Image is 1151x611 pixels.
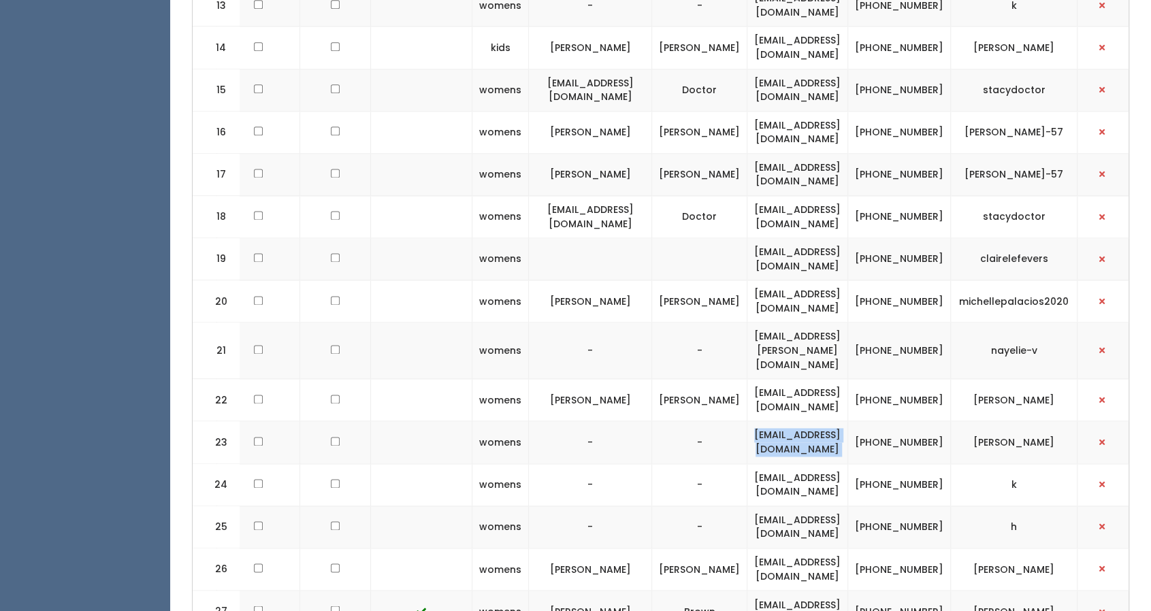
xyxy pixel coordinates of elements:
td: 19 [193,238,240,280]
td: [EMAIL_ADDRESS][DOMAIN_NAME] [529,196,652,238]
td: - [529,323,652,379]
td: [EMAIL_ADDRESS][DOMAIN_NAME] [747,238,848,280]
td: womens [472,421,529,463]
td: [EMAIL_ADDRESS][DOMAIN_NAME] [747,69,848,111]
td: kids [472,27,529,69]
td: [PERSON_NAME] [652,27,747,69]
td: [PHONE_NUMBER] [848,27,951,69]
td: nayelie-v [951,323,1077,379]
td: 21 [193,323,240,379]
td: [PERSON_NAME] [529,153,652,195]
td: stacydoctor [951,69,1077,111]
td: [EMAIL_ADDRESS][DOMAIN_NAME] [747,280,848,323]
td: 17 [193,153,240,195]
td: [PHONE_NUMBER] [848,69,951,111]
td: [PERSON_NAME] [529,111,652,153]
td: - [529,463,652,506]
td: [PERSON_NAME] [652,379,747,421]
td: [EMAIL_ADDRESS][DOMAIN_NAME] [747,548,848,590]
td: 24 [193,463,240,506]
td: womens [472,69,529,111]
td: [PHONE_NUMBER] [848,111,951,153]
td: 26 [193,548,240,590]
td: [PHONE_NUMBER] [848,238,951,280]
td: [PERSON_NAME] [951,27,1077,69]
td: womens [472,111,529,153]
td: womens [472,463,529,506]
td: [PHONE_NUMBER] [848,463,951,506]
td: [PERSON_NAME] [529,280,652,323]
td: [EMAIL_ADDRESS][DOMAIN_NAME] [747,111,848,153]
td: [PHONE_NUMBER] [848,421,951,463]
td: - [652,323,747,379]
td: [PHONE_NUMBER] [848,196,951,238]
td: 18 [193,196,240,238]
td: womens [472,379,529,421]
td: stacydoctor [951,196,1077,238]
td: [EMAIL_ADDRESS][DOMAIN_NAME] [747,196,848,238]
td: [EMAIL_ADDRESS][PERSON_NAME][DOMAIN_NAME] [747,323,848,379]
td: [PERSON_NAME] [652,111,747,153]
td: [PHONE_NUMBER] [848,548,951,590]
td: womens [472,153,529,195]
td: [PHONE_NUMBER] [848,153,951,195]
td: - [529,506,652,548]
td: [PHONE_NUMBER] [848,506,951,548]
td: 20 [193,280,240,323]
td: womens [472,238,529,280]
td: [PERSON_NAME] [529,548,652,590]
td: [PHONE_NUMBER] [848,323,951,379]
td: 15 [193,69,240,111]
td: [PERSON_NAME] [951,548,1077,590]
td: womens [472,323,529,379]
td: 25 [193,506,240,548]
td: [EMAIL_ADDRESS][DOMAIN_NAME] [747,27,848,69]
td: [EMAIL_ADDRESS][DOMAIN_NAME] [747,153,848,195]
td: [EMAIL_ADDRESS][DOMAIN_NAME] [747,421,848,463]
td: womens [472,548,529,590]
td: [PERSON_NAME] [529,27,652,69]
td: [EMAIL_ADDRESS][DOMAIN_NAME] [747,379,848,421]
td: womens [472,196,529,238]
td: michellepalacios2020 [951,280,1077,323]
td: [PERSON_NAME]-57 [951,111,1077,153]
td: - [652,463,747,506]
td: - [652,421,747,463]
td: [PERSON_NAME] [652,153,747,195]
td: womens [472,280,529,323]
td: 16 [193,111,240,153]
td: [PERSON_NAME] [951,379,1077,421]
td: 23 [193,421,240,463]
td: [PHONE_NUMBER] [848,280,951,323]
td: Doctor [652,69,747,111]
td: [PERSON_NAME] [529,379,652,421]
td: Doctor [652,196,747,238]
td: [PERSON_NAME] [652,548,747,590]
td: [EMAIL_ADDRESS][DOMAIN_NAME] [747,506,848,548]
td: [EMAIL_ADDRESS][DOMAIN_NAME] [747,463,848,506]
td: 14 [193,27,240,69]
td: [PERSON_NAME] [652,280,747,323]
td: - [529,421,652,463]
td: womens [472,506,529,548]
td: [PERSON_NAME]-57 [951,153,1077,195]
td: k [951,463,1077,506]
td: [EMAIL_ADDRESS][DOMAIN_NAME] [529,69,652,111]
td: clairelefevers [951,238,1077,280]
td: h [951,506,1077,548]
td: [PHONE_NUMBER] [848,379,951,421]
td: 22 [193,379,240,421]
td: [PERSON_NAME] [951,421,1077,463]
td: - [652,506,747,548]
